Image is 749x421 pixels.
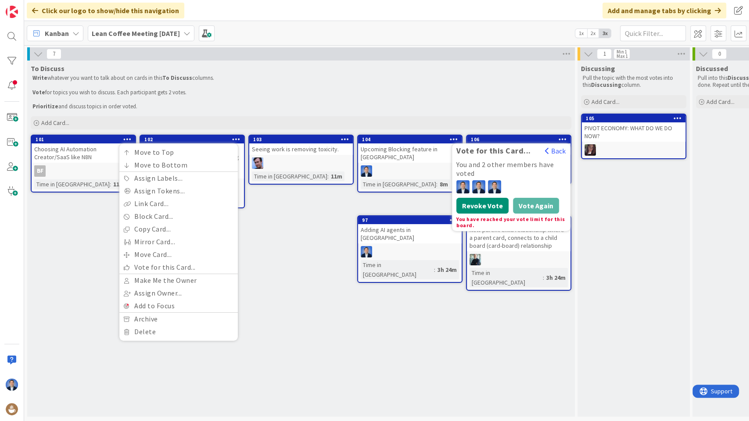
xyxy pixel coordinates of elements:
[581,114,686,159] a: 105PIVOT ECONOMY: WHAT DO WE DO NOW?TD
[32,103,570,110] p: and discuss topics in order voted.
[591,81,621,89] strong: Discussing
[249,143,353,155] div: Seeing work is removing toxicity.
[92,29,180,38] b: Lean Coffee Meeting [DATE]
[437,179,450,189] div: 8m
[32,136,135,143] div: 101Move to TopMove to BottomAssign Labels...Assign Tokens...Link Card...Block Card...Copy Card......
[452,146,535,155] span: Vote for this Card...
[582,114,685,122] div: 105
[144,136,244,143] div: 102
[110,179,111,189] span: :
[435,265,459,275] div: 3h 24m
[488,180,501,193] img: DP
[513,198,559,214] button: Vote Again
[467,224,570,251] div: New parent-child relationship where a parent card, connects to a child board (card-board) relatio...
[27,3,184,18] div: Click our logo to show/hide this navigation
[119,172,238,185] a: Assign Labels...
[467,254,570,265] div: BH
[357,135,462,193] a: 104Upcoming Blocking feature in [GEOGRAPHIC_DATA]DPTime in [GEOGRAPHIC_DATA]:8m
[469,268,543,287] div: Time in [GEOGRAPHIC_DATA]
[466,215,571,291] a: 98New parent-child relationship where a parent card, connects to a child board (card-board) relat...
[583,75,684,89] p: Pull the topic with the most votes into this column.
[472,180,485,193] img: DP
[467,136,570,155] div: 106Vote for this Card...BackYou and 2 other members have votedDPDPDPRevoke VoteVote AgainYou have...
[620,25,686,41] input: Quick Filter...
[119,159,238,171] a: Move to Bottom
[361,165,372,177] img: DP
[357,215,462,283] a: 97Adding AI agents in [GEOGRAPHIC_DATA]DPTime in [GEOGRAPHIC_DATA]:3h 24m
[31,64,65,73] span: To Discuss
[602,3,726,18] div: Add and manage tabs by clicking
[111,179,127,189] div: 11m
[119,223,238,235] a: Copy Card...
[119,300,238,312] a: Add to Focus
[6,6,18,18] img: Visit kanbanzone.com
[119,313,238,325] a: Archive
[436,179,437,189] span: :
[119,261,238,274] a: Vote for this Card...
[358,143,462,163] div: Upcoming Blocking feature in [GEOGRAPHIC_DATA]
[696,64,728,73] span: Discussed
[32,74,47,82] strong: Write
[45,28,69,39] span: Kanban
[140,136,244,143] div: 102
[587,29,599,38] span: 2x
[616,54,627,58] div: Max 1
[162,74,192,82] strong: To Discuss
[140,136,244,178] div: 102How (do you even) use Kanban for continuous improvement? (Not using the word "kaizen" for fear...
[119,210,238,223] a: Block Card...
[248,135,354,185] a: 103Seeing work is removing toxicity.JBTime in [GEOGRAPHIC_DATA]:11m
[32,89,570,96] p: for topics you wish to discuss. Each participant gets 2 votes.
[712,49,727,59] span: 0
[456,198,509,214] button: Revoke Vote
[361,246,372,257] img: DP
[582,144,685,156] div: TD
[36,136,135,143] div: 101
[119,248,238,261] a: Move Card...
[32,136,135,163] div: 101Move to TopMove to BottomAssign Labels...Assign Tokens...Link Card...Block Card...Copy Card......
[249,136,353,143] div: 103
[119,325,238,338] a: Delete
[119,274,238,287] a: Make Me the Owner
[599,29,611,38] span: 3x
[456,180,469,193] img: DP
[361,179,436,189] div: Time in [GEOGRAPHIC_DATA]
[466,135,571,185] a: 106Vote for this Card...BackYou and 2 other members have votedDPDPDPRevoke VoteVote AgainYou have...
[358,216,462,243] div: 97Adding AI agents in [GEOGRAPHIC_DATA]
[329,171,344,181] div: 11m
[586,115,685,121] div: 105
[32,103,58,110] strong: Prioritize
[6,403,18,415] img: avatar
[456,216,566,228] div: You have reached your vote limit for this board.
[597,49,612,59] span: 1
[358,216,462,224] div: 97
[358,246,462,257] div: DP
[252,157,263,169] img: JB
[358,136,462,143] div: 104
[434,265,435,275] span: :
[119,146,238,159] a: Move to Top
[581,64,615,73] span: Discussing
[582,122,685,142] div: PIVOT ECONOMY: WHAT DO WE DO NOW?
[545,146,566,156] button: Back
[140,135,245,208] a: 102How (do you even) use Kanban for continuous improvement? (Not using the word "kaizen" for fear...
[584,144,596,156] img: TD
[34,165,46,177] div: BF
[362,136,462,143] div: 104
[119,197,238,210] a: Link Card...
[582,114,685,142] div: 105PIVOT ECONOMY: WHAT DO WE DO NOW?
[591,98,620,106] span: Add Card...
[249,157,353,169] div: JB
[32,143,135,163] div: Choosing AI Automation Creator/SaaS like N8N
[544,273,568,282] div: 3h 24m
[6,378,18,391] img: DP
[358,224,462,243] div: Adding AI agents in [GEOGRAPHIC_DATA]
[358,165,462,177] div: DP
[361,260,434,279] div: Time in [GEOGRAPHIC_DATA]
[616,50,627,54] div: Min 1
[41,119,69,127] span: Add Card...
[327,171,329,181] span: :
[252,171,327,181] div: Time in [GEOGRAPHIC_DATA]
[467,216,570,251] div: 98New parent-child relationship where a parent card, connects to a child board (card-board) relat...
[467,136,570,143] div: 106Vote for this Card...BackYou and 2 other members have votedDPDPDPRevoke VoteVote AgainYou have...
[471,136,570,143] div: 106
